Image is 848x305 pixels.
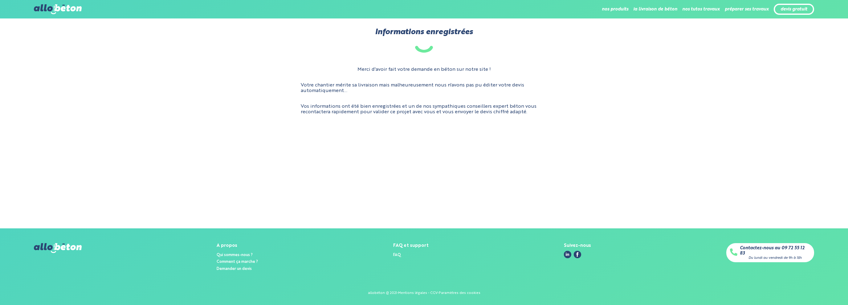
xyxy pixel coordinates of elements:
a: Mentions légales [398,291,427,295]
a: devis gratuit [781,7,807,12]
a: Qui sommes-nous ? [217,253,253,257]
p: Merci d'avoir fait votre demande en béton sur notre site ! [357,67,491,72]
img: allobéton [34,243,81,253]
div: - [397,291,398,295]
a: Paramètres des cookies [439,291,480,295]
div: - [438,291,439,295]
div: Du lundi au vendredi de 9h à 18h [748,256,802,260]
li: préparer ses travaux [725,2,769,17]
div: allobéton @ 2021 [368,291,397,295]
div: Suivez-nous [564,243,591,248]
a: FAQ [393,253,401,257]
li: nos tutos travaux [682,2,720,17]
iframe: Help widget launcher [793,281,841,298]
span: - [428,291,429,295]
div: FAQ et support [393,243,429,248]
a: Demander un devis [217,267,252,271]
a: Comment ça marche ? [217,260,258,264]
a: Contactez-nous au 09 72 55 12 83 [740,246,810,256]
p: Vos informations ont été bien enregistrées et un de nos sympathiques conseillers expert béton vou... [301,104,547,115]
img: allobéton [34,4,81,14]
li: la livraison de béton [633,2,677,17]
div: A propos [217,243,258,248]
li: nos produits [602,2,628,17]
p: Votre chantier mérite sa livraison mais malheureusement nous n'avons pas pu éditer votre devis au... [301,82,547,94]
a: CGV [430,291,438,295]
